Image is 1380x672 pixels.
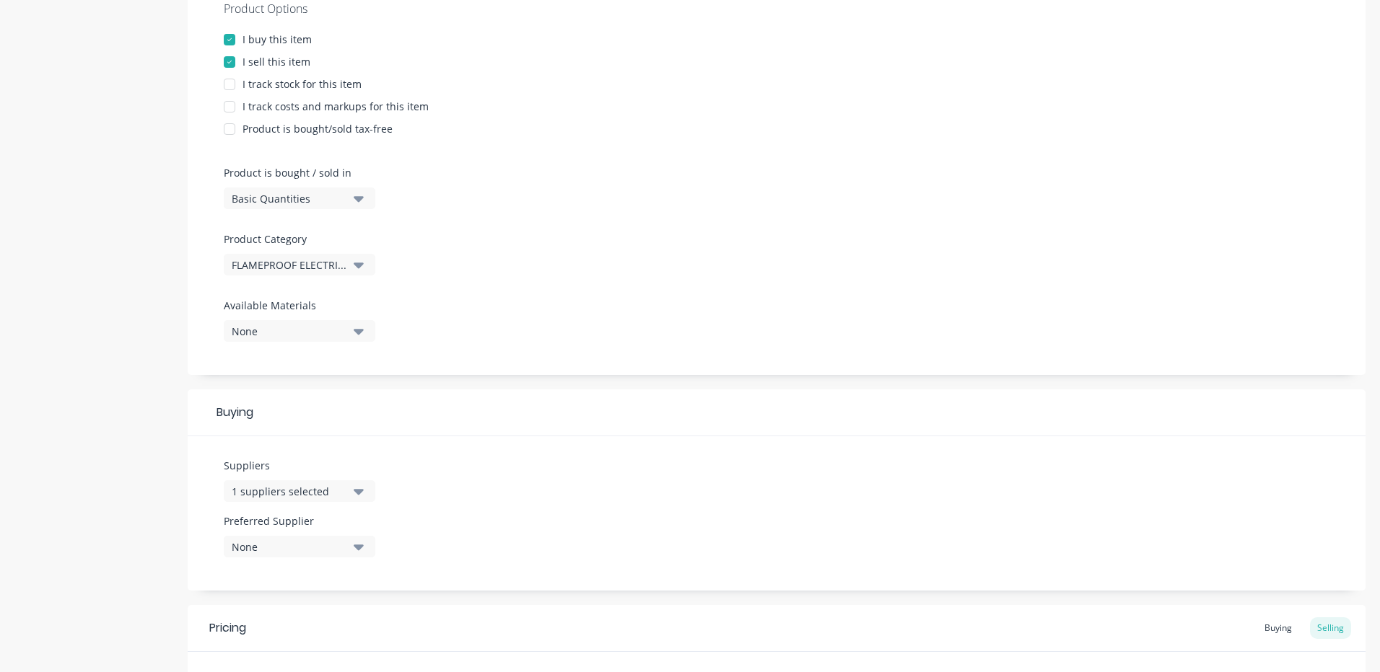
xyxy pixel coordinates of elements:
div: Selling [1310,617,1351,639]
div: 1 suppliers selected [232,484,347,499]
label: Preferred Supplier [224,513,375,529]
label: Available Materials [224,298,375,313]
div: Basic Quantities [232,191,347,206]
button: Basic Quantities [224,187,375,209]
button: None [224,320,375,342]
div: Product is bought/sold tax-free [243,121,393,136]
div: None [232,539,347,554]
div: None [232,324,347,339]
button: FLAMEPROOF ELECTRICAL PARTS [224,254,375,275]
button: 1 suppliers selected [224,480,375,502]
div: I track stock for this item [243,76,362,92]
div: FLAMEPROOF ELECTRICAL PARTS [232,257,347,273]
label: Suppliers [224,458,375,473]
div: Pricing [209,619,246,637]
div: Buying [188,389,1366,436]
div: Buying [1257,617,1299,639]
div: I track costs and markups for this item [243,99,429,114]
button: None [224,536,375,557]
label: Product Category [224,231,368,247]
label: Product is bought / sold in [224,165,368,180]
div: I sell this item [243,54,310,69]
div: I buy this item [243,32,312,47]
